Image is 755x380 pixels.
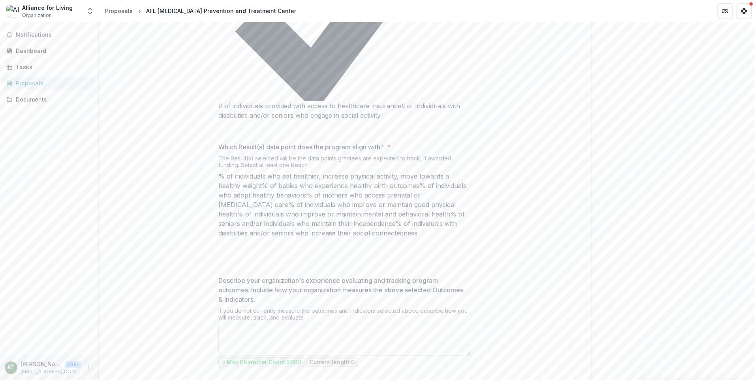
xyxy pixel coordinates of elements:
[218,307,471,324] div: If you do not currently measure the outcomes and indicators selected above describe how you will ...
[218,172,449,190] span: % of individuals who eat healthier, increase physical activity, move towards a healthy weight
[16,63,89,71] div: Tasks
[8,365,15,370] div: Kelly Thompson
[218,142,384,152] p: Which Result(s) data point does the program align with?
[102,5,299,17] nav: breadcrumb
[218,155,471,171] div: The Result(s) selected will be the data points grantees are expected to track, if awarded funding...
[3,44,95,57] a: Dashboard
[262,182,419,190] span: % of babies who experience healthy birth outcomes
[105,7,133,15] div: Proposals
[3,60,95,73] a: Tasks
[218,201,456,218] span: % of individuals who improve or maintain good physical health
[102,5,136,17] a: Proposals
[22,4,73,12] div: Alliance for Living
[16,47,89,55] div: Dashboard
[218,220,457,237] span: % of individuals with disabilities and/or seniors who increase their social connectedness
[21,360,62,368] p: [PERSON_NAME]
[3,77,95,90] a: Proposals
[146,7,296,15] div: AFL [MEDICAL_DATA] Prevention and Treatment Center
[16,79,89,87] div: Proposals
[65,361,81,368] p: User
[227,359,301,366] p: Max Character Count: 2000
[84,363,94,372] button: More
[85,3,96,19] button: Open entity switcher
[218,102,460,119] span: # of individuals with disabilities and/or seniors who engage in social activity
[717,3,733,19] button: Partners
[218,276,466,304] p: Describe your organization's experience evaluating and tracking program outcomes. Include how you...
[16,95,89,103] div: Documents
[218,182,466,199] span: % of individuals who adopt healthy behaviors
[310,359,355,366] p: Current length: 0
[16,32,92,38] span: Notifications
[736,3,752,19] button: Get Help
[21,368,81,375] p: [EMAIL_ADDRESS][DOMAIN_NAME]
[6,5,19,17] img: Alliance for Living
[218,102,401,110] span: # of individuals provided with access to healthcare insurance
[22,12,52,19] span: Organization
[3,93,95,106] a: Documents
[237,210,450,218] span: % of individuals who improve or maintain mental and behavioral health
[3,28,95,41] button: Notifications
[218,191,421,209] span: % of mothers who access prenatal or [MEDICAL_DATA] care
[218,210,465,228] span: % of seniors and/or individuals who maintain their independence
